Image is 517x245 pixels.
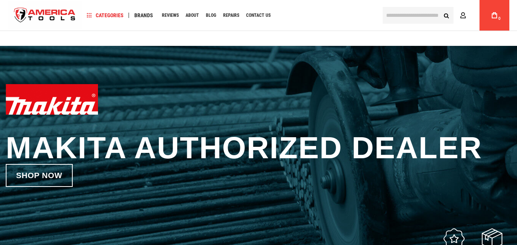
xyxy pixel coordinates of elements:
a: store logo [8,1,82,30]
img: Makita logo [6,84,98,115]
a: Shop now [6,164,73,187]
span: About [186,13,199,18]
span: Categories [87,13,124,18]
span: Blog [206,13,216,18]
a: Brands [131,10,157,21]
a: Contact Us [243,10,274,21]
button: Search [439,8,453,23]
a: Blog [202,10,220,21]
a: About [182,10,202,21]
span: Repairs [223,13,239,18]
a: Reviews [158,10,182,21]
a: Repairs [220,10,243,21]
span: Reviews [162,13,179,18]
span: Contact Us [246,13,271,18]
a: Categories [83,10,127,21]
span: 0 [498,16,501,21]
h1: Makita Authorized Dealer [6,132,511,164]
span: Brands [134,13,153,18]
img: America Tools [8,1,82,30]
